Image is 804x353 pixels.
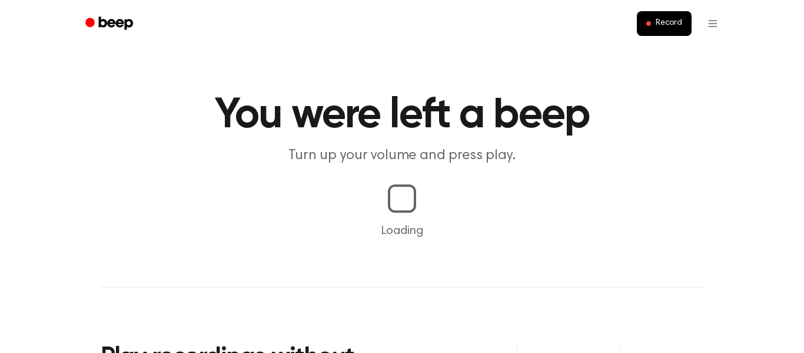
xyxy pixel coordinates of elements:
h1: You were left a beep [101,94,703,137]
a: Beep [77,12,144,35]
span: Record [656,18,682,29]
button: Open menu [699,9,727,38]
button: Record [637,11,692,36]
p: Turn up your volume and press play. [176,146,628,166]
p: Loading [14,222,790,240]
